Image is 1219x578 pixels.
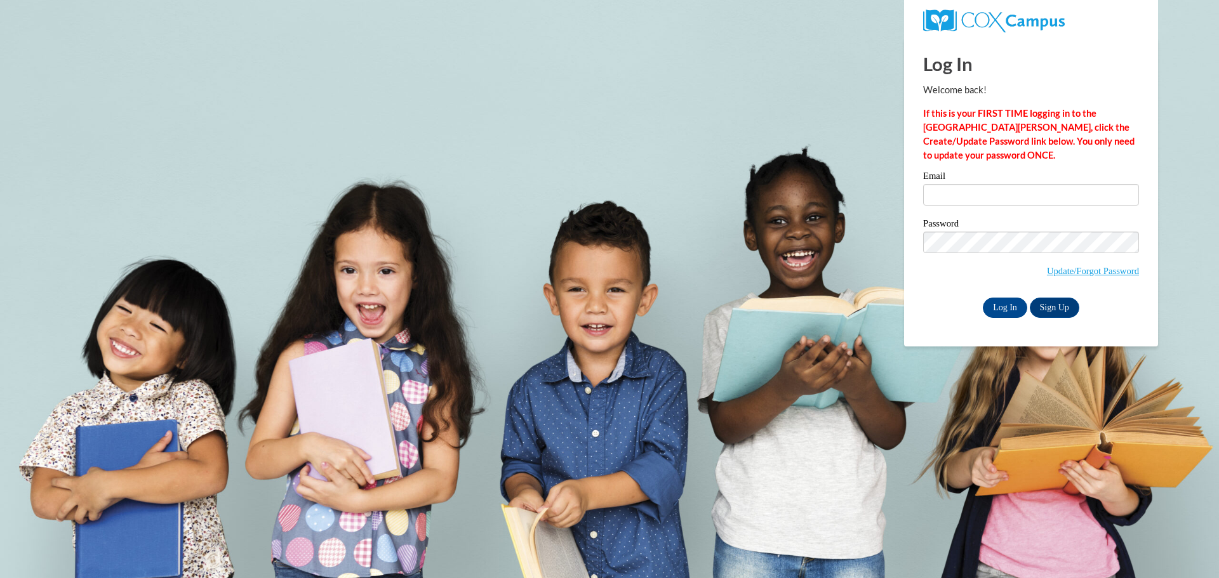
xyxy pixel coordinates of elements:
a: Sign Up [1030,298,1079,318]
label: Password [923,219,1139,232]
label: Email [923,171,1139,184]
input: Log In [983,298,1027,318]
p: Welcome back! [923,83,1139,97]
h1: Log In [923,51,1139,77]
img: COX Campus [923,10,1065,32]
a: Update/Forgot Password [1047,266,1139,276]
a: COX Campus [923,15,1065,25]
strong: If this is your FIRST TIME logging in to the [GEOGRAPHIC_DATA][PERSON_NAME], click the Create/Upd... [923,108,1135,161]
